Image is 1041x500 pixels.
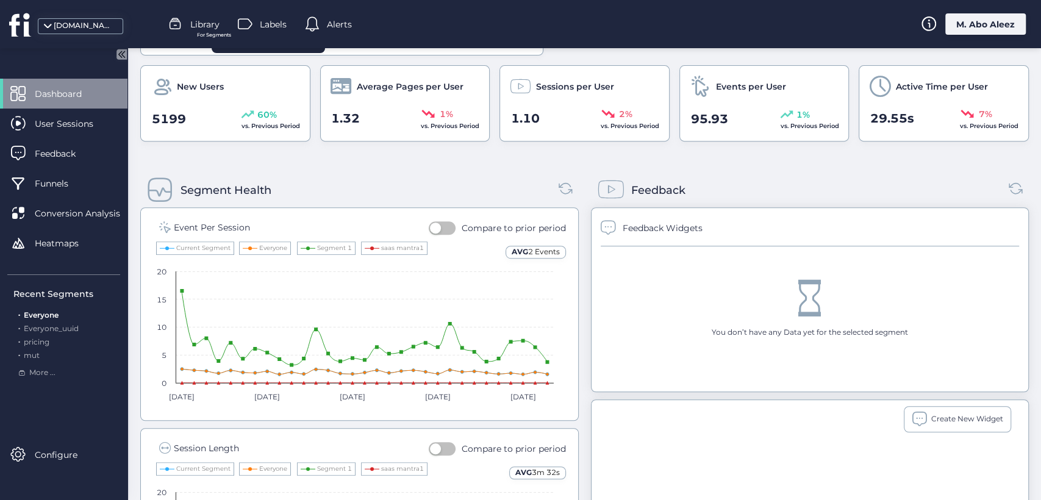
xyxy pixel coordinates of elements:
span: More ... [29,367,55,379]
span: Alerts [327,18,352,31]
text: Current Segment [176,465,231,473]
div: Compare to prior period [462,442,566,455]
text: 15 [157,295,166,304]
div: You don’t have any Data yet for the selected segment [712,327,908,338]
div: M. Abo Aleez [945,13,1026,35]
span: vs. Previous Period [601,122,659,130]
span: Library [190,18,220,31]
text: saas mantra1 [381,465,424,473]
div: Feedback Widgets [623,221,703,235]
span: 5199 [152,110,186,129]
span: 29.55s [870,109,914,128]
span: 1.32 [331,109,360,128]
text: Everyone [259,465,287,473]
span: Average Pages per User [357,80,463,93]
span: Configure [35,448,96,462]
text: 10 [157,323,166,332]
div: Compare to prior period [462,221,566,235]
span: 7% [978,107,992,121]
span: 2 Events [528,247,560,256]
span: User Sessions [35,117,112,130]
text: [DATE] [511,392,537,401]
span: 2% [619,107,632,121]
span: 1% [796,108,810,121]
text: Current Segment [176,244,231,252]
text: [DATE] [340,392,365,401]
span: vs. Previous Period [241,122,300,130]
div: AVG [506,246,566,259]
span: . [18,321,20,333]
span: Create New Widget [931,413,1003,425]
text: 5 [162,351,166,360]
span: Labels [260,18,287,31]
text: 20 [157,267,166,276]
span: Everyone [24,310,59,320]
span: 95.93 [690,110,728,129]
span: Funnels [35,177,87,190]
span: Conversion Analysis [35,207,138,220]
div: AVG [509,466,566,479]
span: . [18,308,20,320]
span: Feedback [35,147,94,160]
text: Segment 1 [317,465,352,473]
span: Events per User [716,80,786,93]
text: [DATE] [426,392,451,401]
text: 0 [162,379,166,388]
span: 3m 32s [532,468,560,477]
div: Event Per Session [174,221,250,234]
div: Segment Health [181,182,271,199]
text: Everyone [259,244,287,252]
text: Segment 1 [317,244,352,252]
text: saas mantra1 [381,244,424,252]
span: Sessions per User [536,80,614,93]
span: Dashboard [35,87,100,101]
text: [DATE] [254,392,280,401]
span: pricing [24,337,49,346]
span: . [18,348,20,360]
span: 1% [440,107,453,121]
span: Active Time per User [895,80,987,93]
span: 1.10 [511,109,540,128]
span: Everyone_uuid [24,324,79,333]
span: New Users [177,80,224,93]
span: vs. Previous Period [780,122,839,130]
text: 20 [157,488,166,497]
div: Feedback [631,182,685,199]
span: For Segments [197,31,231,39]
span: 60% [257,108,277,121]
span: vs. Previous Period [421,122,479,130]
span: Heatmaps [35,237,97,250]
div: Session Length [174,441,239,455]
span: . [18,335,20,346]
text: [DATE] [169,392,195,401]
span: vs. Previous Period [960,122,1018,130]
div: Recent Segments [13,287,120,301]
div: [DOMAIN_NAME] [54,20,115,32]
span: mut [24,351,40,360]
